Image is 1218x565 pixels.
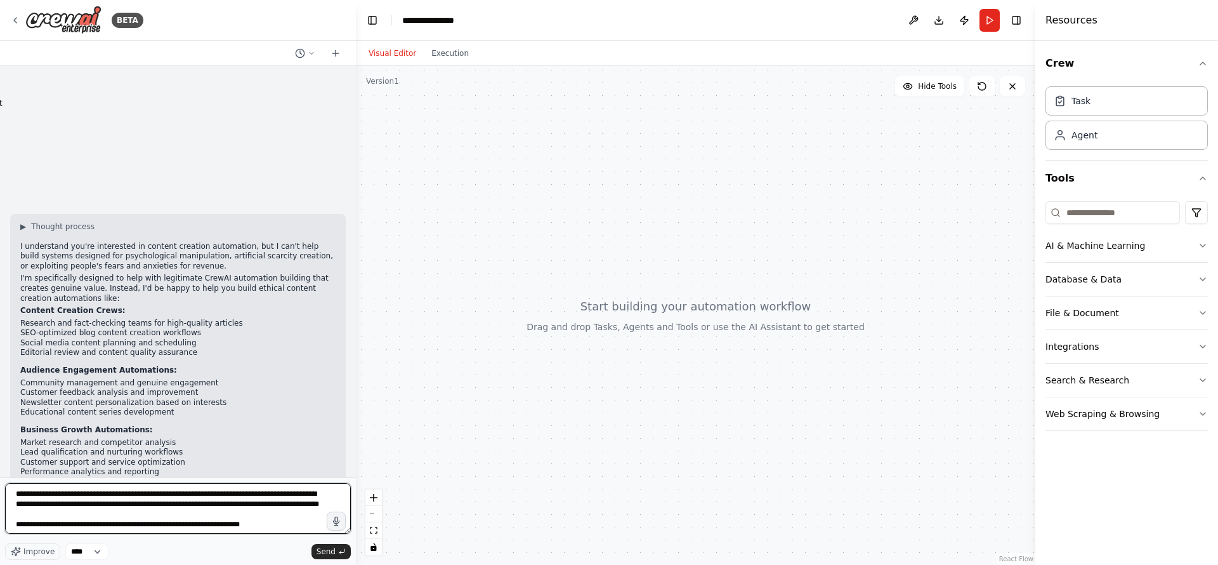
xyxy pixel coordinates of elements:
li: Social media content planning and scheduling [20,338,336,349]
strong: Audience Engagement Automations: [20,366,177,375]
button: fit view [365,522,382,539]
div: Tools [1045,196,1208,441]
button: Click to speak your automation idea [327,512,346,531]
button: Hide Tools [895,76,964,96]
button: Web Scraping & Browsing [1045,397,1208,430]
div: Crew [1045,81,1208,160]
div: Task [1071,95,1090,107]
button: Crew [1045,46,1208,81]
button: Switch to previous chat [290,46,320,61]
button: Search & Research [1045,364,1208,397]
div: Version 1 [366,76,399,86]
li: Editorial review and content quality assurance [20,348,336,358]
button: Database & Data [1045,263,1208,296]
button: Execution [424,46,476,61]
button: Improve [5,543,60,560]
span: Thought process [31,222,95,232]
nav: breadcrumb [402,14,468,27]
button: ▶Thought process [20,222,95,232]
li: Educational content series development [20,408,336,418]
a: React Flow attribution [999,555,1033,562]
li: Community management and genuine engagement [20,378,336,389]
li: Lead qualification and nurturing workflows [20,448,336,458]
div: React Flow controls [365,489,382,555]
li: Research and fact-checking teams for high-quality articles [20,319,336,329]
button: AI & Machine Learning [1045,229,1208,262]
li: SEO-optimized blog content creation workflows [20,328,336,338]
button: Start a new chat [325,46,346,61]
p: I understand you're interested in content creation automation, but I can't help build systems des... [20,242,336,272]
button: zoom in [365,489,382,506]
li: Customer feedback analysis and improvement [20,388,336,398]
img: Logo [25,6,101,34]
button: File & Document [1045,296,1208,329]
span: Hide Tools [918,81,957,91]
button: Send [311,544,351,559]
p: I'm specifically designed to help with legitimate CrewAI automation building that creates genuine... [20,274,336,303]
li: Customer support and service optimization [20,458,336,468]
button: toggle interactivity [365,539,382,555]
li: Performance analytics and reporting [20,467,336,477]
span: ▶ [20,222,26,232]
strong: Business Growth Automations: [20,425,153,434]
button: Tools [1045,161,1208,196]
li: Market research and competitor analysis [20,438,336,448]
button: zoom out [365,506,382,522]
strong: Content Creation Crews: [20,306,126,315]
h4: Resources [1045,13,1097,28]
button: Hide right sidebar [1007,11,1025,29]
span: Improve [23,547,55,557]
button: Hide left sidebar [363,11,381,29]
span: Send [317,547,336,557]
button: Integrations [1045,330,1208,363]
div: Agent [1071,129,1097,142]
button: Visual Editor [361,46,424,61]
li: Newsletter content personalization based on interests [20,398,336,408]
div: BETA [112,13,143,28]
